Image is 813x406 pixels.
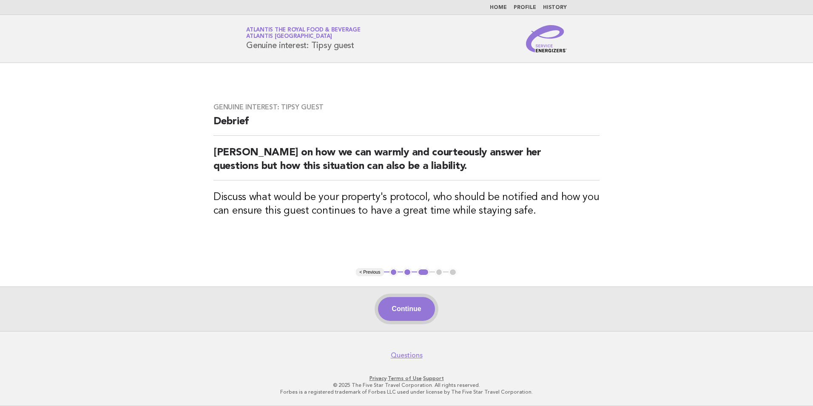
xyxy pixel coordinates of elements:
p: Forbes is a registered trademark of Forbes LLC used under license by The Five Star Travel Corpora... [146,389,667,395]
button: 2 [403,268,412,277]
button: Continue [378,297,435,321]
a: Support [423,375,444,381]
p: · · [146,375,667,382]
button: < Previous [356,268,384,277]
a: Profile [514,5,536,10]
button: 3 [417,268,429,277]
a: History [543,5,567,10]
h2: [PERSON_NAME] on how we can warmly and courteously answer her questions but how this situation ca... [213,146,600,180]
a: Home [490,5,507,10]
h3: Genuine interest: Tipsy guest [213,103,600,112]
p: © 2025 The Five Star Travel Corporation. All rights reserved. [146,382,667,389]
h3: Discuss what would be your property's protocol, who should be notified and how you can ensure thi... [213,191,600,218]
h2: Debrief [213,115,600,136]
a: Terms of Use [388,375,422,381]
button: 1 [389,268,398,277]
a: Privacy [370,375,387,381]
a: Atlantis the Royal Food & BeverageAtlantis [GEOGRAPHIC_DATA] [246,27,361,39]
a: Questions [391,351,423,360]
h1: Genuine interest: Tipsy guest [246,28,361,50]
span: Atlantis [GEOGRAPHIC_DATA] [246,34,332,40]
img: Service Energizers [526,25,567,52]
